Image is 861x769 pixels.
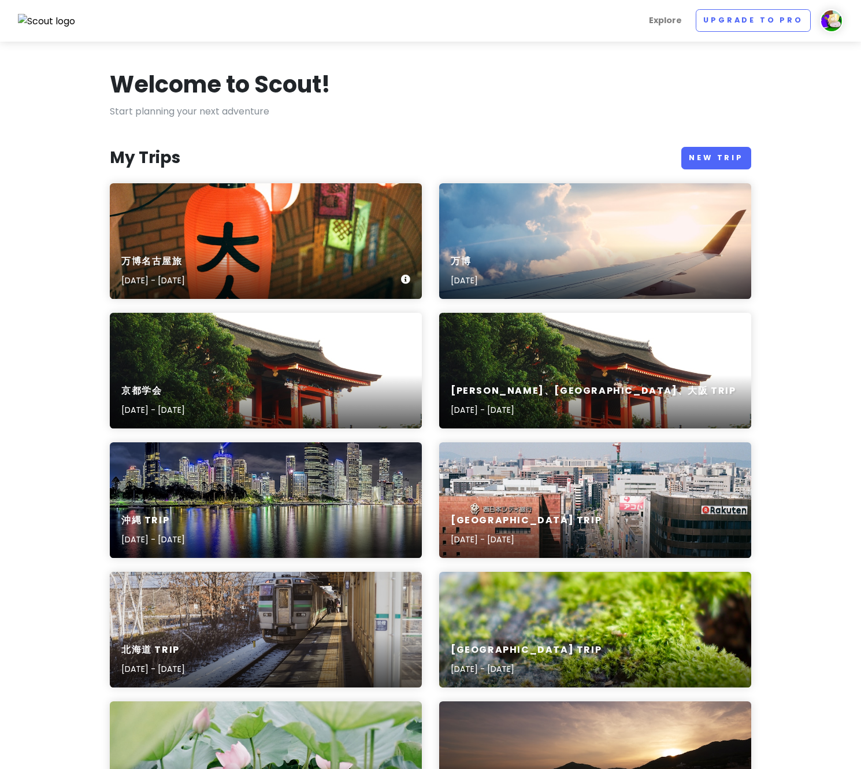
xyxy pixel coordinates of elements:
[110,147,180,168] h3: My Trips
[439,183,751,299] a: aerial photography of airliner万博[DATE]
[121,644,185,656] h6: 北海道 Trip
[121,515,185,527] h6: 沖縄 Trip
[121,404,185,416] p: [DATE] - [DATE]
[110,183,422,299] a: a bunch of lanterns hanging from a ceiling万博名古屋旅[DATE] - [DATE]
[451,404,736,416] p: [DATE] - [DATE]
[696,9,811,32] a: Upgrade to Pro
[121,274,185,287] p: [DATE] - [DATE]
[451,663,602,675] p: [DATE] - [DATE]
[110,313,422,428] a: a tall red building sitting next to a lush green forest京都学会[DATE] - [DATE]
[451,256,478,268] h6: 万博
[451,644,602,656] h6: [GEOGRAPHIC_DATA] Trip
[439,572,751,687] a: [GEOGRAPHIC_DATA] Trip[DATE] - [DATE]
[110,572,422,687] a: a train pulling into a train station with snow on the ground北海道 Trip[DATE] - [DATE]
[451,274,478,287] p: [DATE]
[451,385,736,397] h6: [PERSON_NAME]、[GEOGRAPHIC_DATA]、大阪 Trip
[681,147,751,169] a: New Trip
[121,385,185,397] h6: 京都学会
[121,256,185,268] h6: 万博名古屋旅
[110,69,331,99] h1: Welcome to Scout!
[110,104,751,119] p: Start planning your next adventure
[121,663,185,675] p: [DATE] - [DATE]
[439,442,751,558] a: city during day[GEOGRAPHIC_DATA] Trip[DATE] - [DATE]
[451,515,602,527] h6: [GEOGRAPHIC_DATA] Trip
[451,533,602,546] p: [DATE] - [DATE]
[110,442,422,558] a: city skyline during night time沖縄 Trip[DATE] - [DATE]
[121,533,185,546] p: [DATE] - [DATE]
[18,14,76,29] img: Scout logo
[644,9,686,32] a: Explore
[820,9,843,32] img: User profile
[439,313,751,428] a: a tall red building sitting next to a lush green forest[PERSON_NAME]、[GEOGRAPHIC_DATA]、大阪 Trip[DA...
